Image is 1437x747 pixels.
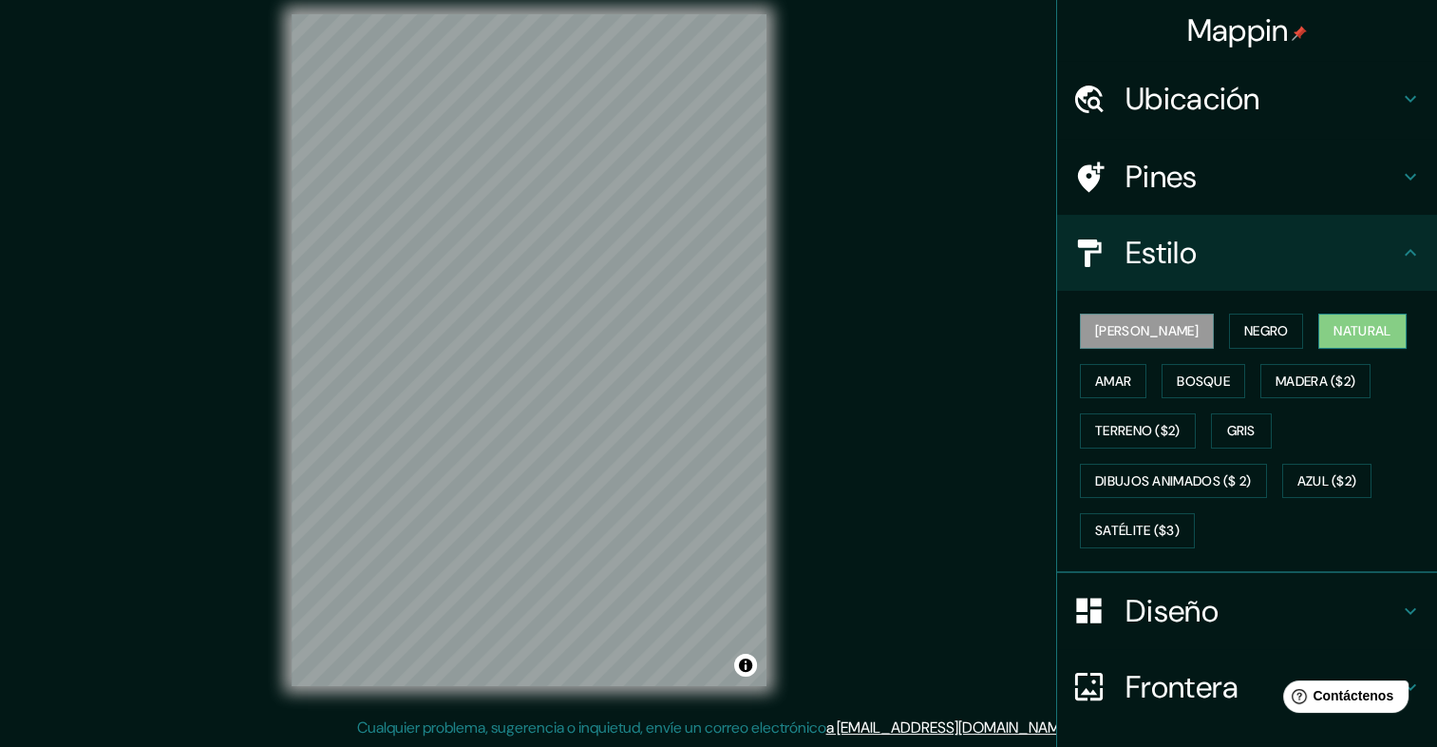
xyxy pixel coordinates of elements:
[1162,364,1245,399] button: Bosque
[1211,413,1272,449] button: Gris
[1282,464,1372,499] button: Azul ($2)
[1095,319,1199,343] font: [PERSON_NAME]
[734,654,757,677] button: Alternar atribución
[1095,469,1252,493] font: Dibujos animados ($ 2)
[1057,61,1437,137] div: Ubicación
[1080,364,1146,399] button: Amar
[1125,234,1399,272] h4: Estilo
[1244,319,1289,343] font: Negro
[1318,314,1406,349] button: Natural
[1080,413,1196,449] button: Terreno ($2)
[1057,573,1437,649] div: Diseño
[1095,519,1180,543] font: Satélite ($3)
[1080,464,1267,499] button: Dibujos animados ($ 2)
[1095,419,1181,443] font: Terreno ($2)
[1297,469,1357,493] font: Azul ($2)
[1268,673,1416,726] iframe: Help widget launcher
[1229,314,1304,349] button: Negro
[1057,215,1437,291] div: Estilo
[1057,649,1437,725] div: Frontera
[292,14,766,686] canvas: Mapa
[1260,364,1371,399] button: Madera ($2)
[1095,370,1131,393] font: Amar
[1125,592,1399,630] h4: Diseño
[1125,668,1399,706] h4: Frontera
[1333,319,1390,343] font: Natural
[1125,80,1399,118] h4: Ubicación
[1177,370,1230,393] font: Bosque
[357,717,1074,739] p: Cualquier problema, sugerencia o inquietud, envíe un correo electrónico .
[1227,419,1256,443] font: Gris
[826,718,1071,737] a: a [EMAIL_ADDRESS][DOMAIN_NAME]
[1276,370,1355,393] font: Madera ($2)
[1057,139,1437,215] div: Pines
[1080,513,1195,548] button: Satélite ($3)
[1125,158,1399,196] h4: Pines
[1080,314,1214,349] button: [PERSON_NAME]
[1292,26,1307,41] img: pin-icon.png
[1187,10,1289,50] font: Mappin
